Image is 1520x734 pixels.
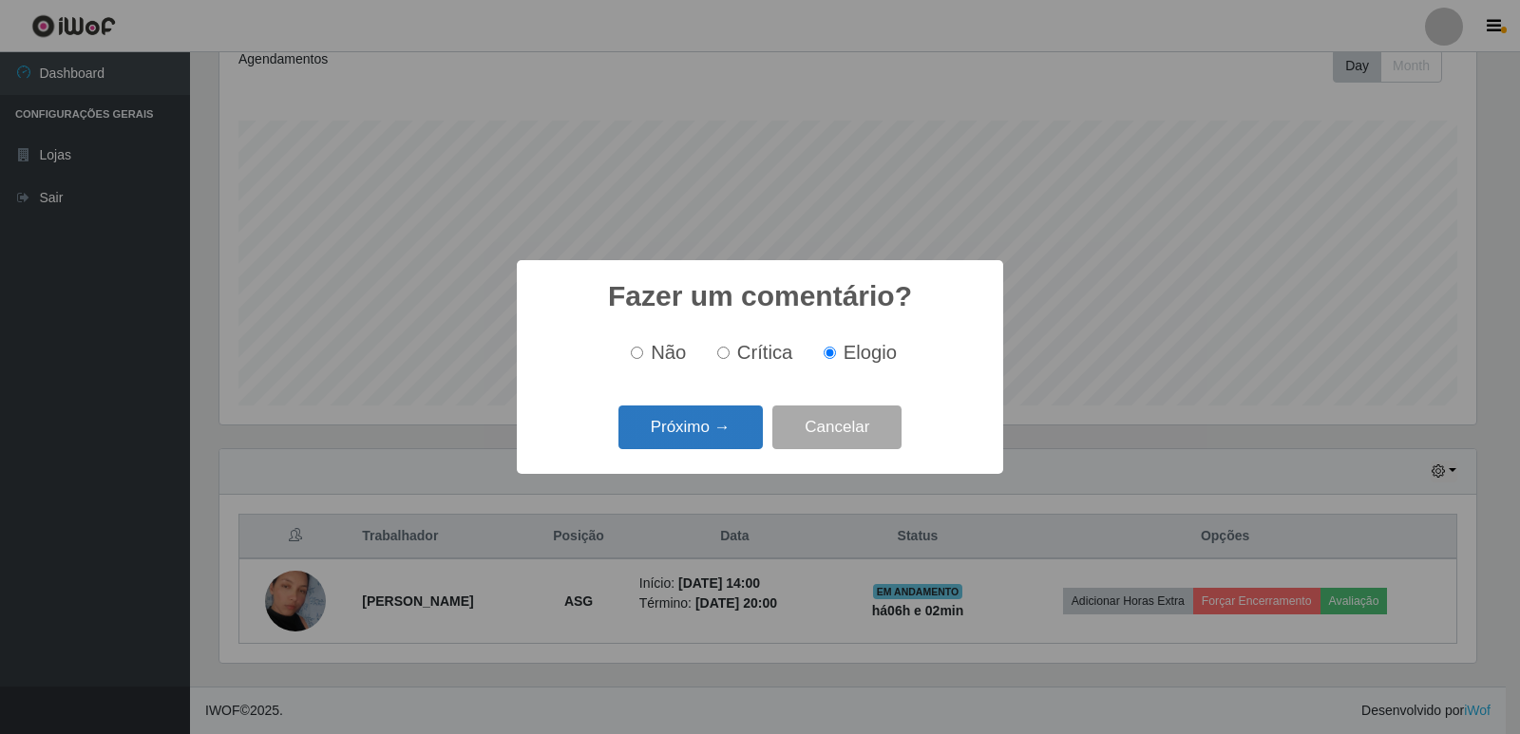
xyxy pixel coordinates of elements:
[737,342,793,363] span: Crítica
[844,342,897,363] span: Elogio
[631,347,643,359] input: Não
[651,342,686,363] span: Não
[824,347,836,359] input: Elogio
[717,347,730,359] input: Crítica
[618,405,763,450] button: Próximo →
[772,405,902,450] button: Cancelar
[608,279,912,313] h2: Fazer um comentário?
